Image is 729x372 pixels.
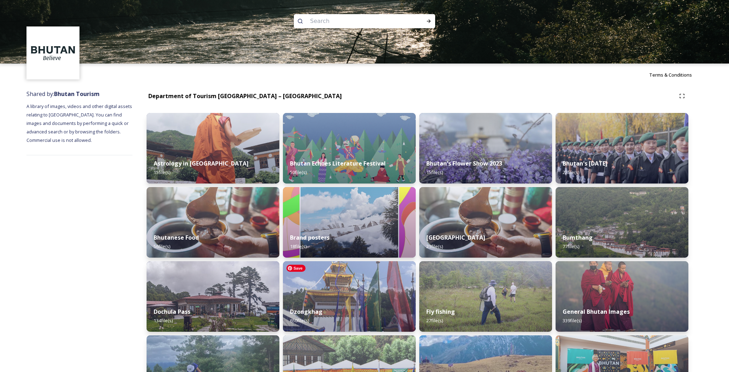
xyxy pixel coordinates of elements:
strong: Bhutanese Food [154,234,199,241]
img: Bumthang%2520180723%2520by%2520Amp%2520Sripimanwat-20.jpg [556,187,688,258]
strong: Dzongkhag [290,308,322,316]
span: Terms & Conditions [649,72,692,78]
img: BT_Logo_BB_Lockup_CMYK_High%2520Res.jpg [28,28,79,79]
span: A library of images, videos and other digital assets relating to [GEOGRAPHIC_DATA]. You can find ... [26,103,133,143]
span: 21 file(s) [426,243,443,250]
strong: Fly fishing [426,308,455,316]
a: Terms & Conditions [649,71,703,79]
strong: Department of Tourism [GEOGRAPHIC_DATA] – [GEOGRAPHIC_DATA] [148,92,342,100]
span: 56 file(s) [154,243,170,250]
span: 650 file(s) [290,317,309,324]
strong: Astrology in [GEOGRAPHIC_DATA] [154,160,249,167]
input: Search [307,13,403,29]
img: Bhutan_Believe_800_1000_4.jpg [283,187,416,258]
img: Festival%2520Header.jpg [283,261,416,332]
img: Bumdeling%2520090723%2520by%2520Amp%2520Sripimanwat-4.jpg [147,187,279,258]
strong: Dochula Pass [154,308,190,316]
span: 15 file(s) [154,169,170,175]
span: 77 file(s) [563,243,579,250]
strong: [GEOGRAPHIC_DATA] [426,234,485,241]
img: Bhutan%2520Echoes7.jpg [283,113,416,184]
span: Save [286,265,306,272]
img: Bumdeling%2520090723%2520by%2520Amp%2520Sripimanwat-4%25202.jpg [419,187,552,258]
strong: General Bhutan Images [563,308,630,316]
span: 15 file(s) [426,169,443,175]
strong: Bhutan's [DATE] [563,160,607,167]
img: by%2520Ugyen%2520Wangchuk14.JPG [419,261,552,332]
img: Bhutan%2520Flower%2520Show2.jpg [419,113,552,184]
img: Bhutan%2520National%2520Day10.jpg [556,113,688,184]
strong: Bhutan's Flower Show 2023 [426,160,502,167]
strong: Bumthang [563,234,593,241]
span: 18 file(s) [290,243,307,250]
strong: Bhutan Echoes Literature Festival [290,160,386,167]
img: _SCH1465.jpg [147,113,279,184]
span: 50 file(s) [290,169,307,175]
span: Shared by: [26,90,100,98]
span: 22 file(s) [563,169,579,175]
img: MarcusWestbergBhutanHiRes-23.jpg [556,261,688,332]
strong: Bhutan Tourism [54,90,100,98]
span: 134 file(s) [154,317,173,324]
strong: Brand posters [290,234,330,241]
span: 27 file(s) [426,317,443,324]
span: 339 file(s) [563,317,582,324]
img: 2022-10-01%252011.41.43.jpg [147,261,279,332]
